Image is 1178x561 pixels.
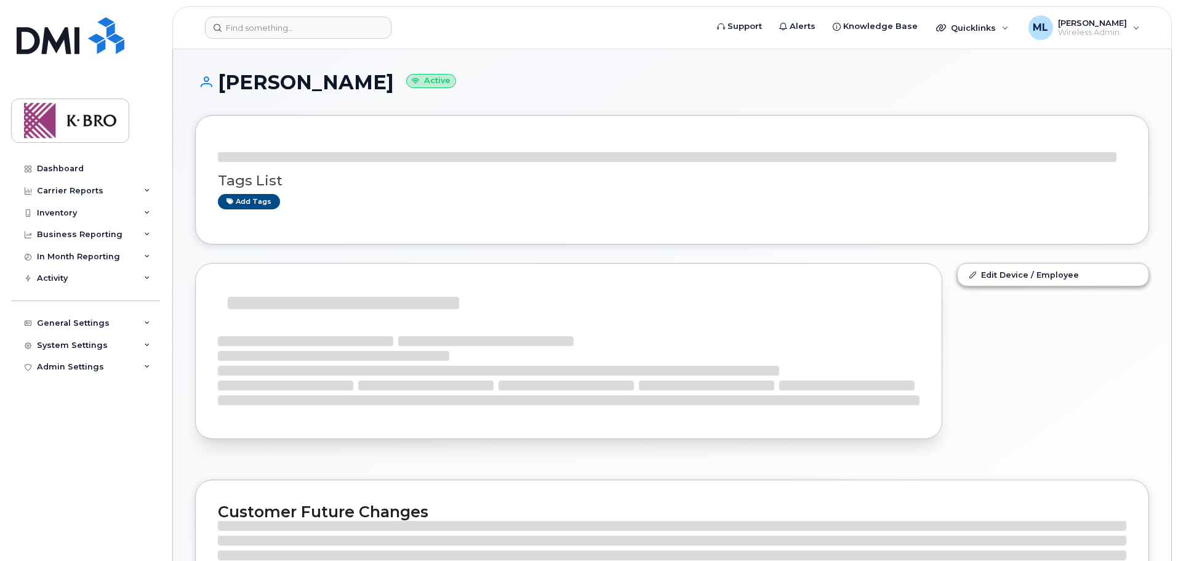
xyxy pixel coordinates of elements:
h3: Tags List [218,173,1126,188]
h2: Customer Future Changes [218,502,1126,521]
a: Add tags [218,194,280,209]
a: Edit Device / Employee [958,264,1148,286]
small: Active [406,74,456,88]
h1: [PERSON_NAME] [195,71,1149,93]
